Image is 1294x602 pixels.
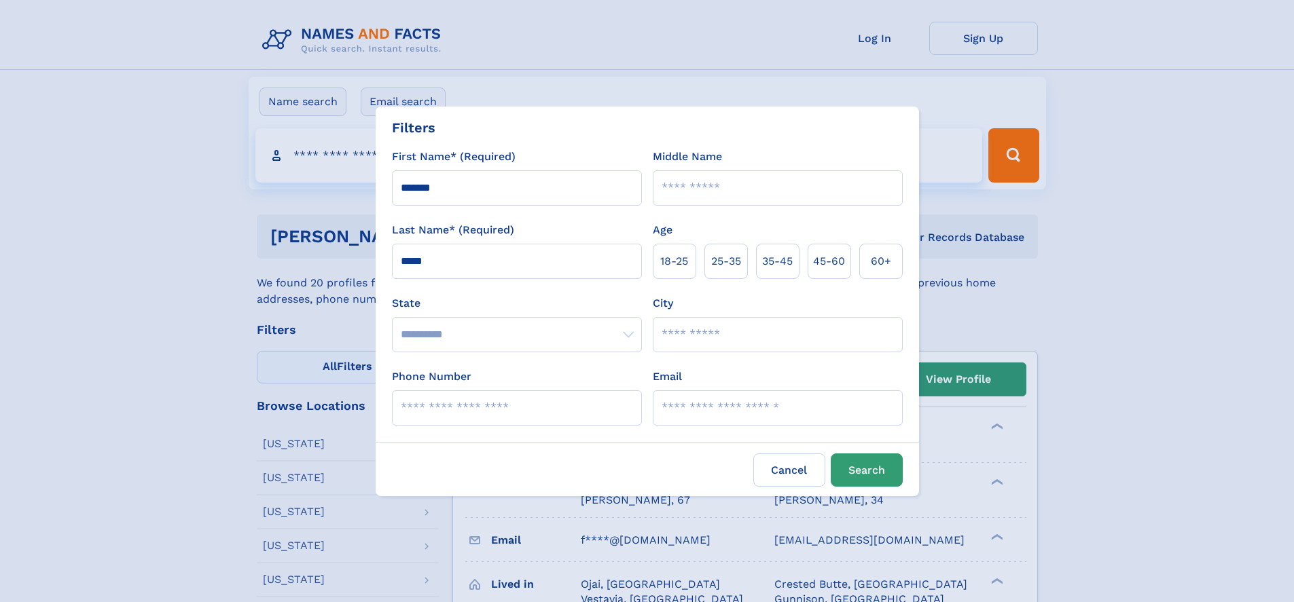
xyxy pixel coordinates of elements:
[762,253,793,269] span: 35‑45
[871,253,891,269] span: 60+
[813,253,845,269] span: 45‑60
[653,222,672,238] label: Age
[660,253,688,269] span: 18‑25
[831,453,903,487] button: Search
[653,295,673,312] label: City
[392,222,514,238] label: Last Name* (Required)
[753,453,825,487] label: Cancel
[653,369,682,385] label: Email
[392,295,642,312] label: State
[711,253,741,269] span: 25‑35
[392,117,435,138] div: Filters
[653,149,722,165] label: Middle Name
[392,369,471,385] label: Phone Number
[392,149,516,165] label: First Name* (Required)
